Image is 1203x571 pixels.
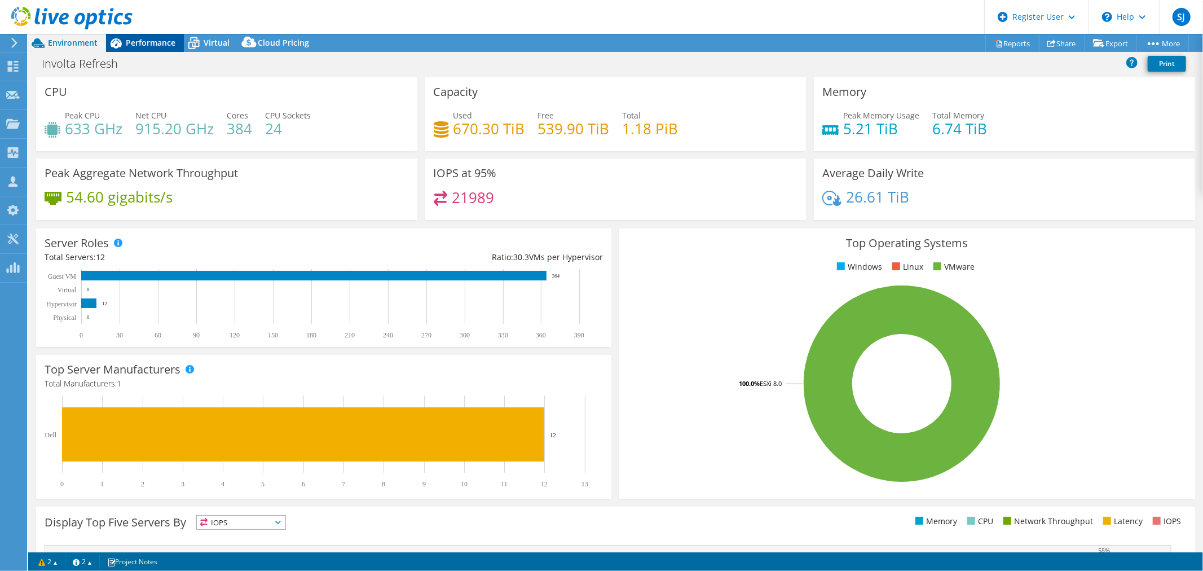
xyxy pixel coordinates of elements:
span: IOPS [197,516,285,529]
h4: 1.18 PiB [623,122,678,135]
h3: Server Roles [45,237,109,249]
text: 390 [574,331,584,339]
text: 2 [141,480,144,488]
span: Total Memory [932,110,984,121]
li: VMware [931,261,975,273]
div: Total Servers: [45,251,324,263]
span: 1 [117,378,121,389]
span: Virtual [204,37,230,48]
text: 270 [421,331,431,339]
svg: \n [1102,12,1112,22]
h1: Involta Refresh [37,58,135,70]
text: 30 [116,331,123,339]
h4: 54.60 gigabits/s [66,191,173,203]
li: CPU [964,515,993,528]
text: 11 [501,480,508,488]
h3: Top Server Manufacturers [45,363,180,376]
text: 0 [60,480,64,488]
a: Print [1148,56,1186,72]
li: IOPS [1150,515,1181,528]
a: Export [1085,34,1137,52]
span: Peak CPU [65,110,100,121]
text: 0 [80,331,83,339]
span: CPU Sockets [265,110,311,121]
h3: Top Operating Systems [628,237,1186,249]
li: Latency [1100,515,1143,528]
span: Net CPU [135,110,166,121]
a: 2 [65,555,100,569]
h4: 670.30 TiB [453,122,525,135]
tspan: 100.0% [739,379,760,388]
h4: 6.74 TiB [932,122,987,135]
text: 0 [87,287,90,292]
li: Memory [913,515,957,528]
text: Dell [45,431,56,439]
span: Total [623,110,641,121]
h4: 915.20 GHz [135,122,214,135]
h4: 539.90 TiB [538,122,610,135]
h3: Memory [822,86,866,98]
text: 330 [498,331,508,339]
text: 4 [221,480,224,488]
text: Hypervisor [46,300,77,308]
h3: Average Daily Write [822,167,924,179]
text: 13 [581,480,588,488]
text: Physical [53,314,76,322]
div: Ratio: VMs per Hypervisor [324,251,603,263]
text: 0 [87,314,90,320]
h4: 21989 [452,191,494,204]
text: 120 [230,331,240,339]
a: Share [1039,34,1085,52]
text: 12 [541,480,548,488]
span: Peak Memory Usage [843,110,919,121]
h3: IOPS at 95% [434,167,497,179]
span: Cores [227,110,248,121]
text: 180 [306,331,316,339]
text: 150 [268,331,278,339]
text: 1 [100,480,104,488]
text: Guest VM [48,273,76,280]
h3: CPU [45,86,67,98]
span: Cloud Pricing [258,37,309,48]
text: 3 [181,480,184,488]
span: Free [538,110,554,121]
text: 240 [383,331,393,339]
text: 210 [345,331,355,339]
tspan: ESXi 8.0 [760,379,782,388]
text: 6 [302,480,305,488]
text: 10 [461,480,468,488]
a: Reports [985,34,1039,52]
h4: 26.61 TiB [846,191,909,203]
li: Linux [889,261,923,273]
text: 364 [552,273,560,279]
text: 300 [460,331,470,339]
h4: 633 GHz [65,122,122,135]
text: 8 [382,480,385,488]
text: 90 [193,331,200,339]
text: 12 [102,301,107,306]
span: Environment [48,37,98,48]
h3: Capacity [434,86,478,98]
h4: 384 [227,122,252,135]
text: 5 [261,480,265,488]
li: Network Throughput [1001,515,1093,528]
span: 12 [96,252,105,262]
a: More [1136,34,1189,52]
h4: Total Manufacturers: [45,377,603,390]
li: Windows [834,261,882,273]
span: Performance [126,37,175,48]
text: 9 [422,480,426,488]
text: 360 [536,331,546,339]
h3: Peak Aggregate Network Throughput [45,167,238,179]
a: Project Notes [99,555,165,569]
text: 60 [155,331,161,339]
span: SJ [1173,8,1191,26]
text: Virtual [58,286,77,294]
text: 12 [550,432,556,438]
a: 2 [30,555,65,569]
text: 7 [342,480,345,488]
span: 30.3 [513,252,529,262]
h4: 24 [265,122,311,135]
span: Used [453,110,473,121]
text: 55% [1099,547,1110,554]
